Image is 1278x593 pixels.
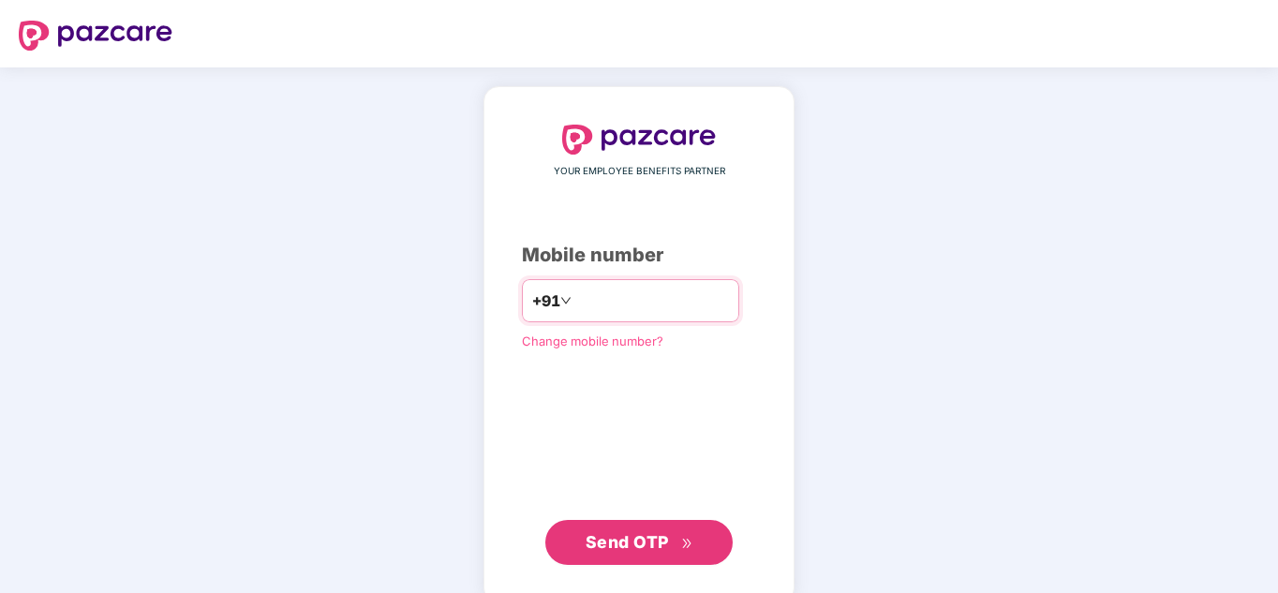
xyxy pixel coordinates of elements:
button: Send OTPdouble-right [545,520,733,565]
img: logo [562,125,716,155]
span: Send OTP [586,532,669,552]
span: double-right [681,538,693,550]
img: logo [19,21,172,51]
span: down [560,295,572,306]
div: Mobile number [522,241,756,270]
span: YOUR EMPLOYEE BENEFITS PARTNER [554,164,725,179]
a: Change mobile number? [522,334,663,348]
span: +91 [532,289,560,313]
